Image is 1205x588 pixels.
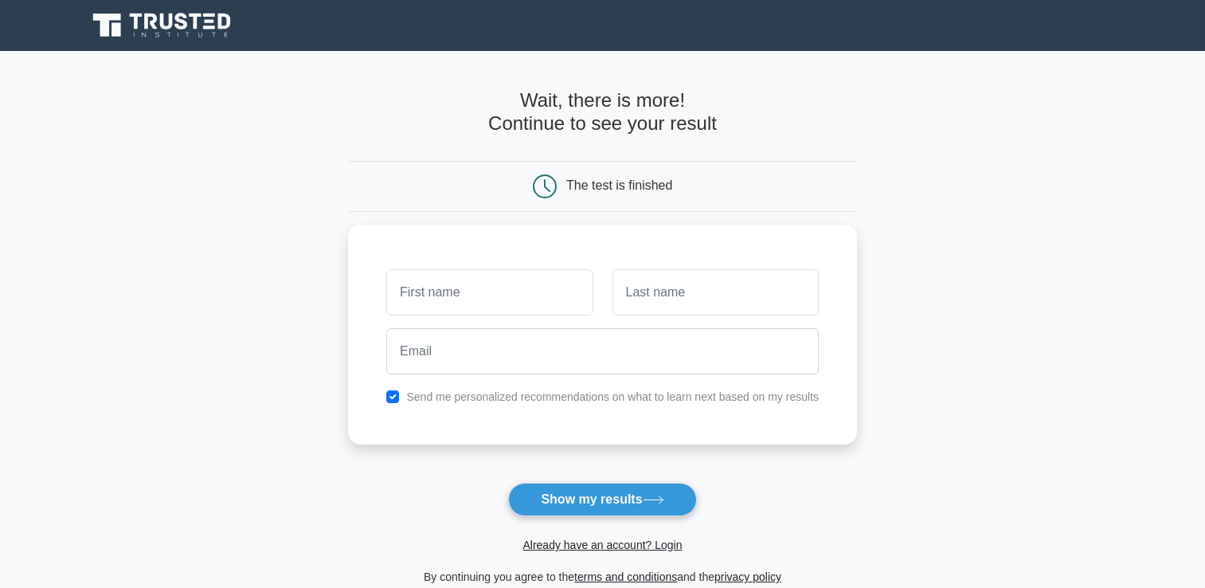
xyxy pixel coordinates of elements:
label: Send me personalized recommendations on what to learn next based on my results [406,390,819,403]
button: Show my results [508,483,696,516]
a: privacy policy [714,570,781,583]
div: The test is finished [566,178,672,192]
a: Already have an account? Login [522,539,682,551]
div: By continuing you agree to the and the [338,567,867,586]
input: Last name [612,269,819,316]
input: First name [386,269,593,316]
a: terms and conditions [574,570,677,583]
input: Email [386,328,819,374]
h4: Wait, there is more! Continue to see your result [348,89,857,135]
